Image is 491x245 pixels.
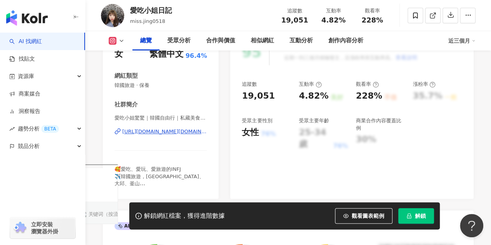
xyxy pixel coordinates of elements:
[415,213,426,219] span: 解鎖
[115,48,123,60] div: 女
[406,213,412,219] span: lock
[18,137,40,155] span: 競品分析
[328,36,363,45] div: 創作內容分析
[130,5,172,15] div: 愛吃小姐日記
[281,16,308,24] span: 19,051
[357,7,387,15] div: 觀看率
[115,115,207,122] span: 愛吃小姐驚驚｜韓國自由行｜私藏美食｜景點攻略 | miss.jing0518
[299,117,329,124] div: 受眾主要年齡
[242,117,272,124] div: 受眾主要性別
[31,221,58,235] span: 立即安裝 瀏覽器外掛
[448,35,475,47] div: 近三個月
[40,47,60,52] div: 域名概述
[122,128,207,135] div: [URL][DOMAIN_NAME][DOMAIN_NAME]
[413,81,435,88] div: 漲粉率
[20,20,49,27] div: 域名: [URL]
[130,18,165,24] span: miss.jing0518
[167,36,191,45] div: 受眾分析
[356,90,382,102] div: 228%
[149,48,184,60] div: 繁體中文
[12,222,28,234] img: chrome extension
[22,12,38,19] div: v 4.0.24
[356,81,379,88] div: 觀看率
[186,52,207,60] span: 96.4%
[12,12,19,19] img: logo_orange.svg
[9,108,40,115] a: 洞察報告
[10,217,75,238] a: chrome extension立即安裝 瀏覽器外掛
[280,7,309,15] div: 追蹤數
[9,126,15,132] span: rise
[361,16,383,24] span: 228%
[115,166,204,193] span: 🥰愛吃、愛玩、愛旅遊的INFJ ✈️韓國旅遊，[GEOGRAPHIC_DATA]、大邱、釜山 📬合作邀約請私訊
[6,10,48,26] img: logo
[12,20,19,27] img: website_grey.svg
[319,7,348,15] div: 互動率
[140,36,152,45] div: 總覽
[18,68,34,85] span: 資源庫
[206,36,235,45] div: 合作與價值
[115,82,207,89] span: 韓國旅遊 · 保養
[242,127,259,139] div: 女性
[251,36,274,45] div: 相似網紅
[115,72,138,80] div: 網紅類型
[88,47,128,52] div: 关键词（按流量）
[9,90,40,98] a: 商案媒合
[242,81,257,88] div: 追蹤數
[101,4,124,27] img: KOL Avatar
[41,125,59,133] div: BETA
[356,117,405,131] div: 商業合作內容覆蓋比例
[31,46,38,52] img: tab_domain_overview_orange.svg
[321,16,345,24] span: 4.82%
[79,46,85,52] img: tab_keywords_by_traffic_grey.svg
[290,36,313,45] div: 互動分析
[242,90,275,102] div: 19,051
[9,55,35,63] a: 找貼文
[299,81,322,88] div: 互動率
[398,208,434,224] button: 解鎖
[335,208,392,224] button: 觀看圖表範例
[299,90,328,102] div: 4.82%
[144,212,225,220] div: 解鎖網紅檔案，獲得進階數據
[115,128,207,135] a: [URL][DOMAIN_NAME][DOMAIN_NAME]
[18,120,59,137] span: 趨勢分析
[352,213,384,219] span: 觀看圖表範例
[115,101,138,109] div: 社群簡介
[9,38,42,45] a: searchAI 找網紅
